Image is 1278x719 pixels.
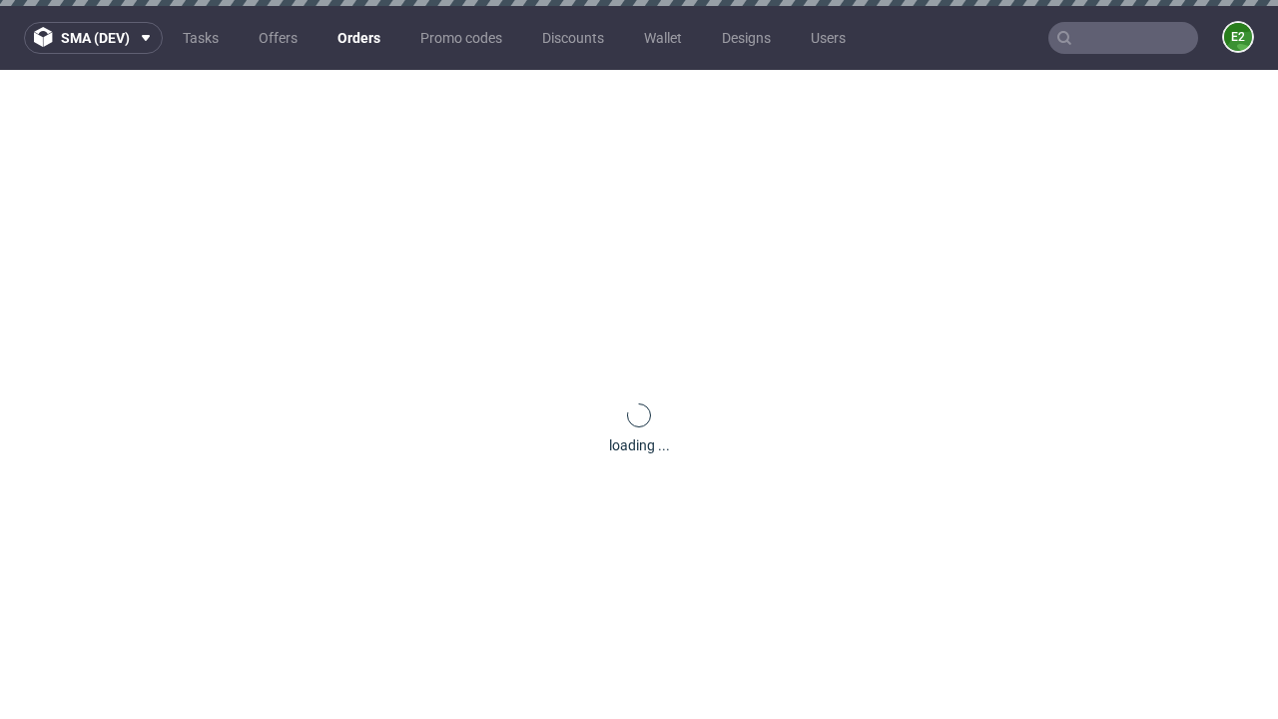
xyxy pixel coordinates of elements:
a: Promo codes [408,22,514,54]
a: Users [799,22,858,54]
button: sma (dev) [24,22,163,54]
figcaption: e2 [1224,23,1252,51]
span: sma (dev) [61,31,130,45]
a: Tasks [171,22,231,54]
div: loading ... [609,435,670,455]
a: Discounts [530,22,616,54]
a: Offers [247,22,310,54]
a: Wallet [632,22,694,54]
a: Orders [325,22,392,54]
a: Designs [710,22,783,54]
